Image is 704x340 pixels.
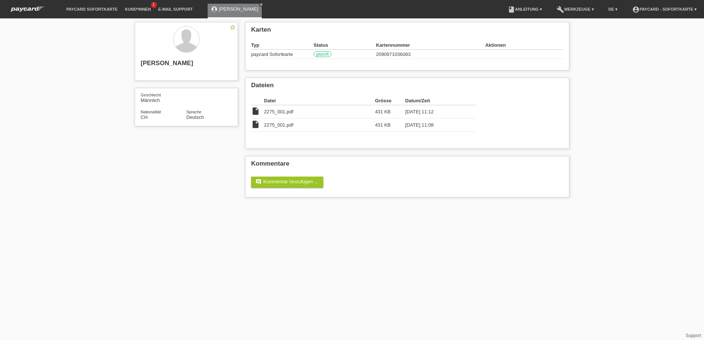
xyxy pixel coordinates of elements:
h2: Dateien [251,82,563,93]
span: Geschlecht [141,93,161,97]
td: [DATE] 11:08 [405,118,466,132]
i: close [260,3,263,6]
i: insert_drive_file [251,107,260,116]
span: 2275_001.pdf [264,109,293,114]
a: account_circlepaycard - Sofortkarte ▾ [629,7,700,11]
a: Support [686,333,701,338]
i: insert_drive_file [251,120,260,129]
a: E-Mail Support [155,7,197,11]
th: Typ [251,41,314,50]
h2: Kommentare [251,160,563,171]
td: 431 KB [375,118,405,132]
i: account_circle [632,6,640,13]
a: star_border [229,24,236,32]
div: Männlich [141,92,186,103]
a: commentKommentar hinzufügen ... [251,177,323,188]
span: 2275_001.pdf [264,122,293,128]
i: comment [256,179,261,185]
th: Aktionen [485,41,563,50]
h2: [PERSON_NAME] [141,60,232,71]
span: Schweiz [141,114,148,120]
a: bookAnleitung ▾ [504,7,546,11]
label: geprüft [314,51,331,57]
h2: Karten [251,26,563,37]
a: Kund*innen [121,7,154,11]
a: close [259,2,264,7]
th: Datei [264,96,375,105]
span: Deutsch [186,114,204,120]
i: star_border [229,24,236,31]
th: Datum/Zeit [405,96,466,105]
td: 431 KB [375,105,405,118]
td: [DATE] 11:12 [405,105,466,118]
span: 1 [151,2,157,8]
th: Grösse [375,96,405,105]
a: buildWerkzeuge ▾ [553,7,598,11]
a: paycard Sofortkarte [63,7,121,11]
td: 2090971036083 [376,50,485,59]
a: [PERSON_NAME] [219,6,258,12]
a: paycard Sofortkarte [7,8,48,14]
i: build [557,6,564,13]
a: DE ▾ [605,7,621,11]
span: Sprache [186,110,201,114]
th: Status [314,41,376,50]
th: Kartennummer [376,41,485,50]
i: book [508,6,515,13]
span: Nationalität [141,110,161,114]
td: paycard Sofortkarte [251,50,314,59]
img: paycard Sofortkarte [7,5,48,13]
